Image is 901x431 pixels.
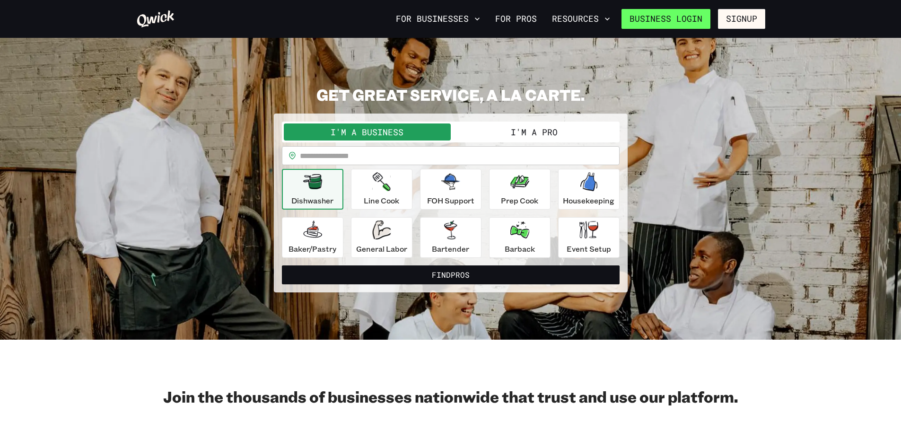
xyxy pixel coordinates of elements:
[364,195,399,206] p: Line Cook
[282,169,343,210] button: Dishwasher
[289,243,336,255] p: Baker/Pastry
[567,243,611,255] p: Event Setup
[392,11,484,27] button: For Businesses
[548,11,614,27] button: Resources
[136,387,765,406] h2: Join the thousands of businesses nationwide that trust and use our platform.
[563,195,614,206] p: Housekeeping
[351,217,412,258] button: General Labor
[489,169,551,210] button: Prep Cook
[558,217,620,258] button: Event Setup
[282,265,620,284] button: FindPros
[501,195,538,206] p: Prep Cook
[274,85,628,104] h2: GET GREAT SERVICE, A LA CARTE.
[356,243,407,255] p: General Labor
[351,169,412,210] button: Line Cook
[451,123,618,141] button: I'm a Pro
[558,169,620,210] button: Housekeeping
[420,169,481,210] button: FOH Support
[718,9,765,29] button: Signup
[505,243,535,255] p: Barback
[621,9,710,29] a: Business Login
[420,217,481,258] button: Bartender
[282,217,343,258] button: Baker/Pastry
[291,195,333,206] p: Dishwasher
[489,217,551,258] button: Barback
[432,243,469,255] p: Bartender
[284,123,451,141] button: I'm a Business
[491,11,541,27] a: For Pros
[427,195,474,206] p: FOH Support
